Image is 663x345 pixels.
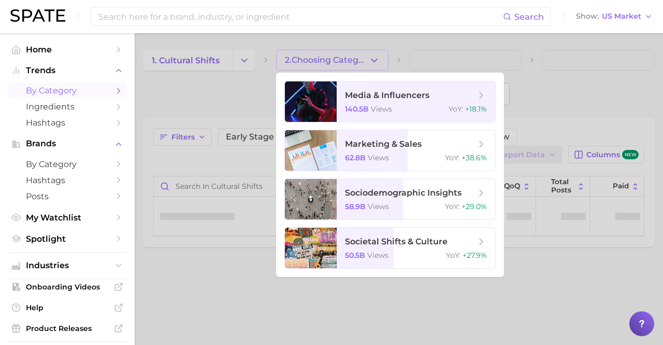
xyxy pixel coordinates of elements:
[8,99,126,115] a: Ingredients
[8,63,126,78] button: Trends
[465,104,487,114] span: +18.1%
[368,202,389,211] span: views
[8,300,126,315] a: Help
[463,251,487,260] span: +27.9%
[573,10,655,23] button: ShowUS Market
[446,251,460,260] span: YoY :
[26,213,109,223] span: My Watchlist
[26,45,109,54] span: Home
[367,251,388,260] span: views
[10,9,65,22] img: SPATE
[26,159,109,169] span: by Category
[26,234,109,244] span: Spotlight
[26,191,109,201] span: Posts
[576,13,599,19] span: Show
[345,237,448,246] span: societal shifts & culture
[8,82,126,99] a: by Category
[276,73,504,277] ul: 2.Choosing Category
[8,172,126,188] a: Hashtags
[345,251,365,260] span: 50.5b
[26,86,109,95] span: by Category
[371,104,392,114] span: views
[8,188,126,204] a: Posts
[97,8,503,25] input: Search here for a brand, industry, or ingredient
[26,102,109,112] span: Ingredients
[368,153,389,162] span: views
[514,12,544,22] span: Search
[345,188,462,198] span: sociodemographic insights
[26,261,109,270] span: Industries
[445,202,459,211] span: YoY :
[26,118,109,128] span: Hashtags
[462,153,487,162] span: +38.6%
[26,324,109,333] span: Product Releases
[26,66,109,75] span: Trends
[8,210,126,226] a: My Watchlist
[345,202,366,211] span: 58.9b
[345,153,366,162] span: 62.8b
[26,303,109,312] span: Help
[8,156,126,172] a: by Category
[26,139,109,148] span: Brands
[8,321,126,336] a: Product Releases
[449,104,463,114] span: YoY :
[8,115,126,131] a: Hashtags
[8,42,126,58] a: Home
[8,258,126,273] button: Industries
[26,175,109,185] span: Hashtags
[8,136,126,151] button: Brands
[445,153,459,162] span: YoY :
[8,279,126,295] a: Onboarding Videos
[345,90,429,100] span: media & influencers
[602,13,641,19] span: US Market
[26,282,109,292] span: Onboarding Videos
[345,104,369,114] span: 140.5b
[8,231,126,247] a: Spotlight
[462,202,487,211] span: +29.0%
[345,139,422,149] span: marketing & sales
